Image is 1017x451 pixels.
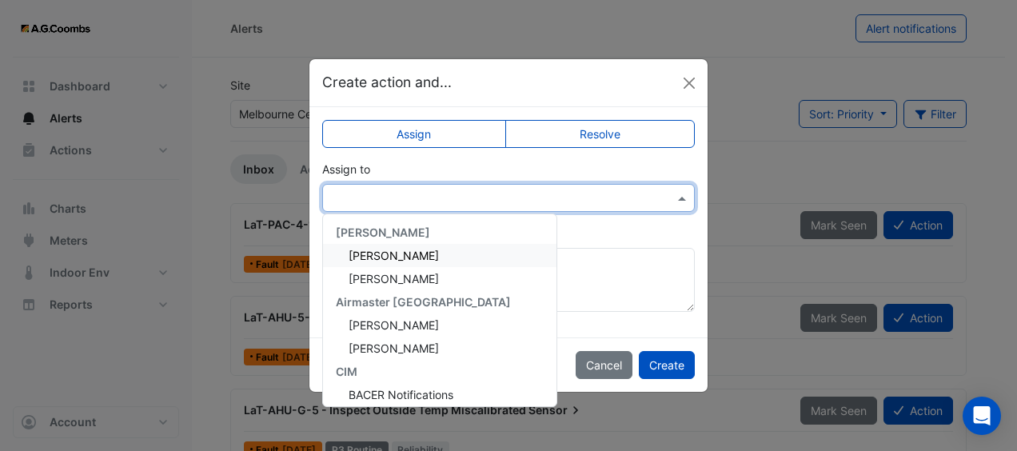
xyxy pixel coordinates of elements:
div: Options List [323,214,556,406]
span: Airmaster [GEOGRAPHIC_DATA] [336,295,511,309]
span: [PERSON_NAME] [349,272,439,285]
label: Resolve [505,120,696,148]
button: Create [639,351,695,379]
div: Open Intercom Messenger [963,397,1001,435]
button: Cancel [576,351,632,379]
label: Assign [322,120,506,148]
span: BACER Notifications [349,388,453,401]
button: Close [677,71,701,95]
span: [PERSON_NAME] [336,225,430,239]
h5: Create action and... [322,72,452,93]
span: [PERSON_NAME] [349,249,439,262]
span: [PERSON_NAME] [349,318,439,332]
span: [PERSON_NAME] [349,341,439,355]
label: Assign to [322,161,370,178]
span: CIM [336,365,357,378]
